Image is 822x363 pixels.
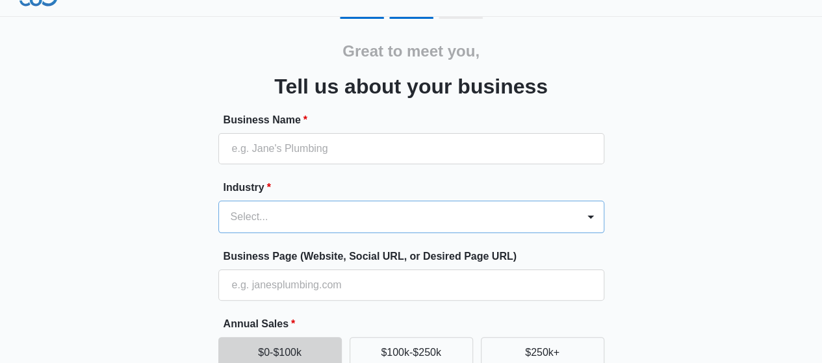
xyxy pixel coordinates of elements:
label: Business Name [224,112,610,128]
h2: Great to meet you, [342,40,480,63]
input: e.g. Jane's Plumbing [218,133,604,164]
h3: Tell us about your business [274,71,548,102]
label: Business Page (Website, Social URL, or Desired Page URL) [224,249,610,264]
label: Annual Sales [224,316,610,332]
input: e.g. janesplumbing.com [218,269,604,301]
label: Industry [224,180,610,195]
